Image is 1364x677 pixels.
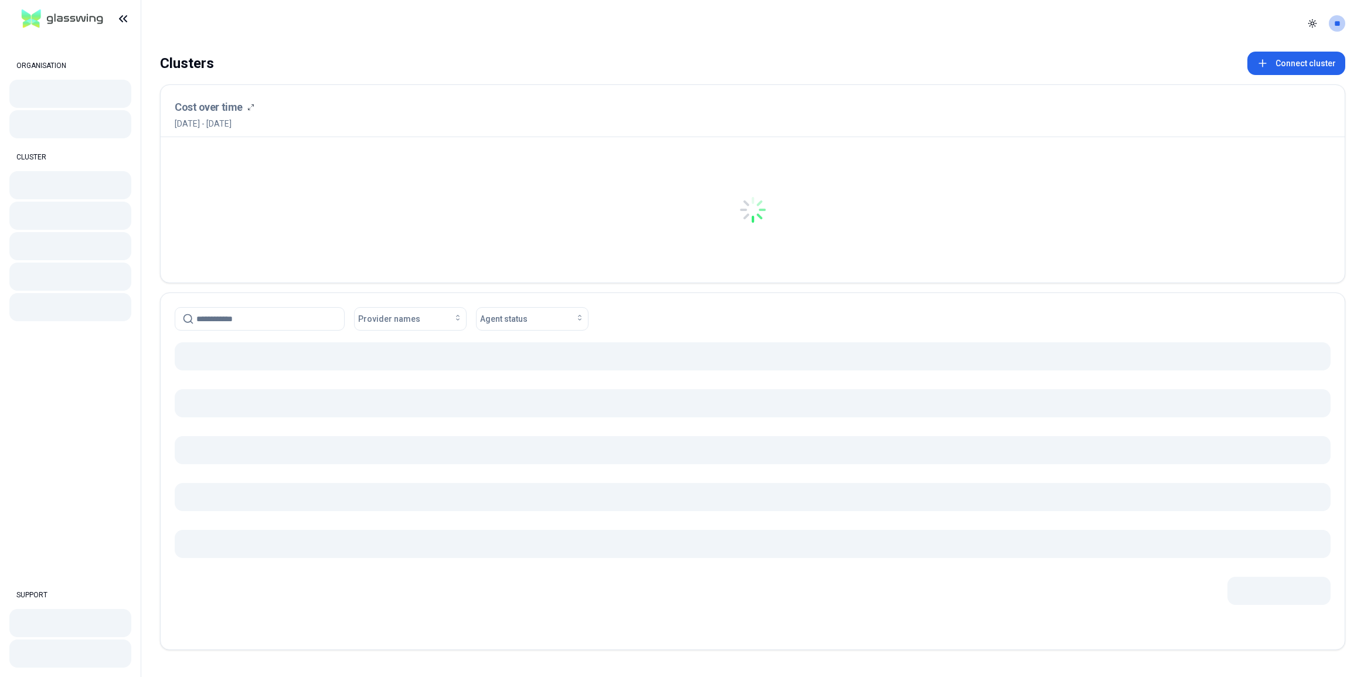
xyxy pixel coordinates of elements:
div: SUPPORT [9,583,131,607]
h3: Cost over time [175,99,243,115]
div: Clusters [160,52,214,75]
button: Provider names [354,307,467,331]
div: CLUSTER [9,145,131,169]
button: Agent status [476,307,589,331]
span: [DATE] - [DATE] [175,118,254,130]
button: Connect cluster [1247,52,1345,75]
span: Agent status [480,313,528,325]
span: Provider names [358,313,420,325]
div: ORGANISATION [9,54,131,77]
img: GlassWing [17,5,108,33]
